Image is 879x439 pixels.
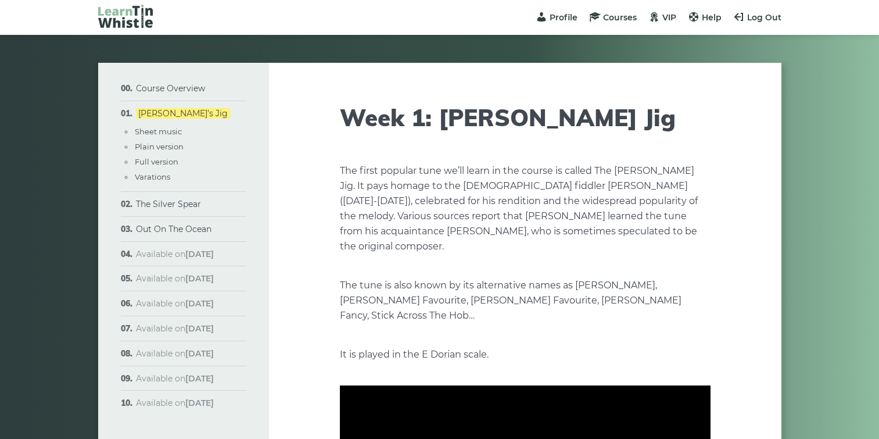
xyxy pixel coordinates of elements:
[136,348,214,359] span: Available on
[136,199,201,209] a: The Silver Spear
[340,347,711,362] p: It is played in the E Dorian scale.
[185,373,214,384] strong: [DATE]
[550,12,577,23] span: Profile
[185,273,214,284] strong: [DATE]
[340,278,711,323] p: The tune is also known by its alternative names as [PERSON_NAME], [PERSON_NAME] Favourite, [PERSO...
[185,298,214,309] strong: [DATE]
[136,83,205,94] a: Course Overview
[136,398,214,408] span: Available on
[747,12,781,23] span: Log Out
[136,298,214,309] span: Available on
[702,12,722,23] span: Help
[536,12,577,23] a: Profile
[185,348,214,359] strong: [DATE]
[340,103,711,131] h1: Week 1: [PERSON_NAME] Jig
[136,373,214,384] span: Available on
[136,108,230,119] a: [PERSON_NAME]’s Jig
[136,249,214,259] span: Available on
[662,12,676,23] span: VIP
[185,323,214,334] strong: [DATE]
[185,398,214,408] strong: [DATE]
[589,12,637,23] a: Courses
[135,127,182,136] a: Sheet music
[98,5,153,28] img: LearnTinWhistle.com
[688,12,722,23] a: Help
[185,249,214,259] strong: [DATE]
[136,323,214,334] span: Available on
[135,157,178,166] a: Full version
[135,142,184,151] a: Plain version
[340,163,711,254] p: The first popular tune we’ll learn in the course is called The [PERSON_NAME] Jig. It pays homage ...
[135,172,170,181] a: Varations
[136,224,211,234] a: Out On The Ocean
[648,12,676,23] a: VIP
[733,12,781,23] a: Log Out
[136,273,214,284] span: Available on
[603,12,637,23] span: Courses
